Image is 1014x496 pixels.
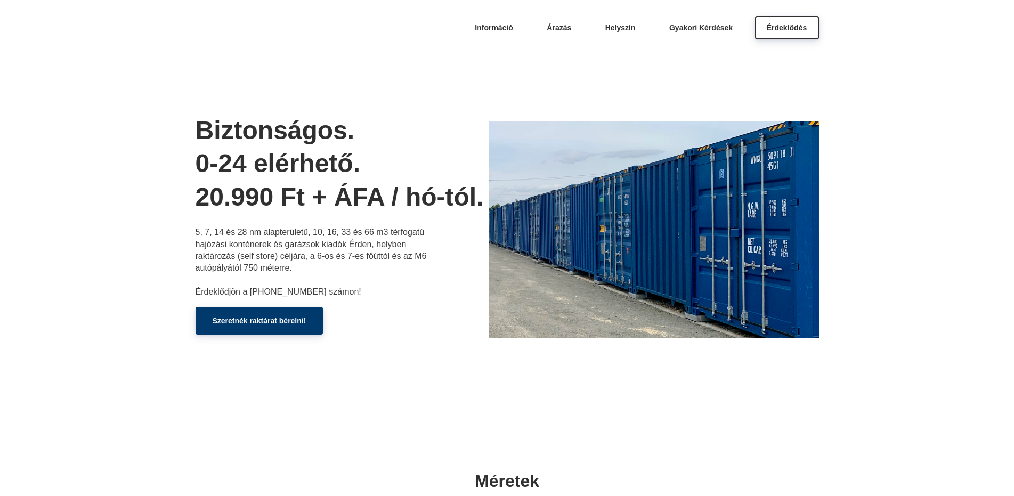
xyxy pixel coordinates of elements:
[594,16,647,39] a: Helyszín
[196,307,323,335] a: Szeretnék raktárat bérelni!
[669,23,733,32] span: Gyakori Kérdések
[463,16,525,39] a: Információ
[213,316,306,325] span: Szeretnék raktárat bérelni!
[196,226,430,298] p: 5, 7, 14 és 28 nm alapterületű, 10, 16, 33 és 66 m3 térfogatú hajózási konténerek és garázsok kia...
[767,23,807,32] span: Érdeklődés
[755,16,819,39] a: Érdeklődés
[535,16,583,39] a: Árazás
[196,114,489,214] h1: Biztonságos. 0-24 elérhető. 20.990 Ft + ÁFA / hó-tól.
[475,23,513,32] span: Információ
[489,121,819,338] img: bozsisor.webp
[658,16,744,39] a: Gyakori Kérdések
[369,470,646,493] h2: Méretek
[547,23,571,32] span: Árazás
[605,23,636,32] span: Helyszín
